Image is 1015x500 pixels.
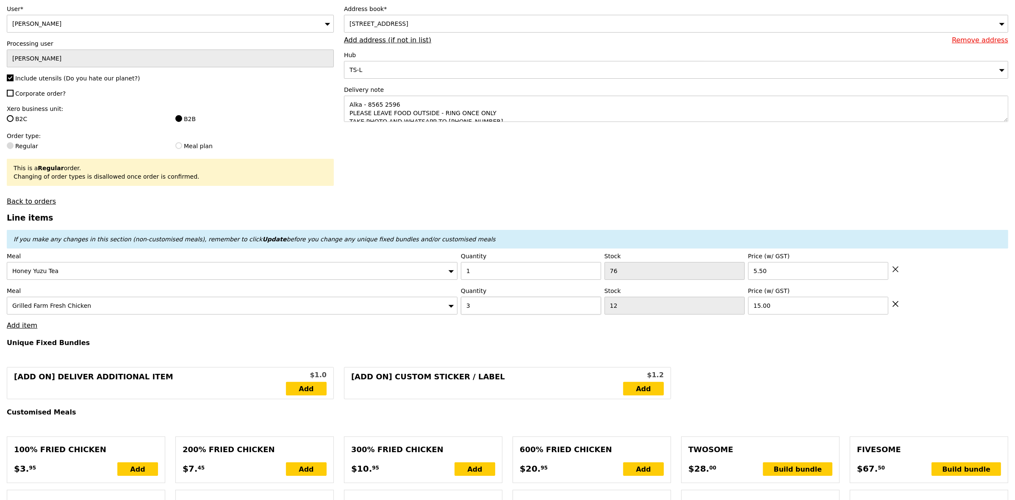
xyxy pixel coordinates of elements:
[541,464,548,471] span: 95
[520,444,664,456] div: 600% Fried Chicken
[688,462,709,475] span: $28.
[7,213,1008,222] h3: Line items
[344,86,1008,94] label: Delivery note
[605,252,745,260] label: Stock
[952,36,1008,44] a: Remove address
[286,462,327,476] div: Add
[344,51,1008,59] label: Hub
[748,287,888,295] label: Price (w/ GST)
[7,197,56,205] a: Back to orders
[857,462,878,475] span: $67.
[14,164,327,181] div: This is a order. Changing of order types is disallowed once order is confirmed.
[7,39,334,48] label: Processing user
[117,462,158,476] div: Add
[7,90,14,97] input: Corporate order?
[7,408,1008,416] h4: Customised Meals
[7,287,458,295] label: Meal
[183,444,327,456] div: 200% Fried Chicken
[15,75,140,82] span: Include utensils (Do you hate our planet?)
[455,462,495,476] div: Add
[623,370,664,380] div: $1.2
[857,444,1001,456] div: Fivesome
[349,20,408,27] span: [STREET_ADDRESS]
[7,321,37,329] a: Add item
[197,464,205,471] span: 45
[12,20,61,27] span: [PERSON_NAME]
[351,462,372,475] span: $10.
[520,462,541,475] span: $20.
[12,268,58,274] span: Honey Yuzu Tea
[623,382,664,395] a: Add
[623,462,664,476] div: Add
[351,444,495,456] div: 300% Fried Chicken
[286,382,327,395] a: Add
[7,75,14,81] input: Include utensils (Do you hate our planet?)
[7,115,165,123] label: B2C
[183,462,197,475] span: $7.
[175,142,182,149] input: Meal plan
[12,302,91,309] span: Grilled Farm Fresh Chicken
[351,371,623,395] div: [Add on] Custom Sticker / Label
[7,339,1008,347] h4: Unique Fixed Bundles
[344,36,431,44] a: Add address (if not in list)
[461,252,601,260] label: Quantity
[349,66,362,73] span: TS-L
[878,464,885,471] span: 50
[262,236,286,243] b: Update
[763,462,832,476] div: Build bundle
[175,115,334,123] label: B2B
[14,236,496,243] em: If you make any changes in this section (non-customised meals), remember to click before you chan...
[7,105,334,113] label: Xero business unit:
[7,115,14,122] input: B2C
[14,444,158,456] div: 100% Fried Chicken
[709,464,716,471] span: 00
[344,5,1008,13] label: Address book*
[372,464,379,471] span: 95
[29,464,36,471] span: 95
[7,132,334,140] label: Order type:
[14,371,286,395] div: [Add on] Deliver Additional Item
[15,90,66,97] span: Corporate order?
[286,370,327,380] div: $1.0
[14,462,29,475] span: $3.
[7,252,458,260] label: Meal
[38,165,64,171] b: Regular
[7,142,165,150] label: Regular
[748,252,888,260] label: Price (w/ GST)
[175,115,182,122] input: B2B
[461,287,601,295] label: Quantity
[605,287,745,295] label: Stock
[688,444,832,456] div: Twosome
[175,142,334,150] label: Meal plan
[932,462,1001,476] div: Build bundle
[7,5,334,13] label: User*
[7,142,14,149] input: Regular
